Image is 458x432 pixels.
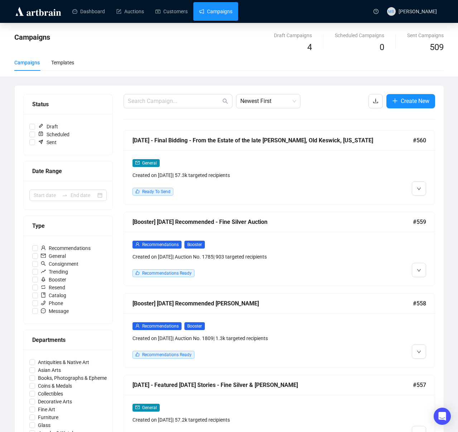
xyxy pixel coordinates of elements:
[35,382,75,390] span: Coins & Medals
[142,242,179,247] span: Recommendations
[413,217,426,226] span: #559
[373,98,379,104] span: download
[184,241,205,249] span: Booster
[142,352,192,357] span: Recommendations Ready
[41,308,46,313] span: message
[116,2,144,21] a: Auctions
[51,59,74,67] div: Templates
[335,31,384,39] div: Scheduled Campaigns
[62,192,68,198] span: to
[135,271,140,275] span: like
[32,335,104,344] div: Departments
[72,2,105,21] a: Dashboard
[155,2,188,21] a: Customers
[132,171,352,179] div: Created on [DATE] | 57.3k targeted recipients
[124,293,435,368] a: [Booster] [DATE] Recommended [PERSON_NAME]#558userRecommendationsBoosterCreated on [DATE]| Auctio...
[417,268,421,273] span: down
[132,334,352,342] div: Created on [DATE] | Auction No. 1809 | 1.3k targeted recipients
[41,245,46,250] span: user
[38,268,71,276] span: Trending
[132,217,413,226] div: [Booster] [DATE] Recommended - Fine Silver Auction
[135,324,140,328] span: user
[132,299,413,308] div: [Booster] [DATE] Recommended [PERSON_NAME]
[142,405,157,410] span: General
[135,242,140,246] span: user
[407,31,444,39] div: Sent Campaigns
[373,9,379,14] span: question-circle
[62,192,68,198] span: swap-right
[41,277,46,282] span: rocket
[413,136,426,145] span: #560
[35,406,58,413] span: Fine Art
[392,98,398,104] span: plus
[417,350,421,354] span: down
[35,398,75,406] span: Decorative Arts
[35,421,53,429] span: Glass
[135,161,140,165] span: mail
[434,408,451,425] div: Open Intercom Messenger
[240,94,296,108] span: Newest First
[135,405,140,409] span: mail
[35,358,92,366] span: Antiquities & Native Art
[71,191,96,199] input: End date
[142,271,192,276] span: Recommendations Ready
[307,42,312,52] span: 4
[132,416,352,424] div: Created on [DATE] | 57.2k targeted recipients
[38,299,66,307] span: Phone
[142,161,157,166] span: General
[430,42,444,52] span: 509
[132,136,413,145] div: [DATE] - Final Bidding - From the Estate of the late [PERSON_NAME], Old Keswick, [US_STATE]
[41,253,46,258] span: mail
[35,366,64,374] span: Asian Arts
[41,261,46,266] span: search
[41,300,46,305] span: phone
[32,221,104,230] div: Type
[132,381,413,389] div: [DATE] - Featured [DATE] Stories - Fine Silver & [PERSON_NAME]
[184,322,205,330] span: Booster
[34,191,59,199] input: Start date
[38,276,69,284] span: Booster
[41,269,46,274] span: rise
[135,352,140,357] span: like
[38,244,93,252] span: Recommendations
[142,324,179,329] span: Recommendations
[401,97,429,105] span: Create New
[399,9,437,14] span: [PERSON_NAME]
[142,189,170,194] span: Ready To Send
[14,6,62,17] img: logo
[38,291,69,299] span: Catalog
[135,189,140,193] span: like
[14,59,40,67] div: Campaigns
[35,390,66,398] span: Collectibles
[389,8,394,14] span: MB
[41,293,46,298] span: book
[413,381,426,389] span: #557
[38,260,81,268] span: Consignment
[128,97,221,105] input: Search Campaign...
[413,299,426,308] span: #558
[124,212,435,286] a: [Booster] [DATE] Recommended - Fine Silver Auction#559userRecommendationsBoosterCreated on [DATE]...
[38,284,68,291] span: Resend
[32,100,104,109] div: Status
[38,307,72,315] span: Message
[274,31,312,39] div: Draft Campaigns
[35,131,72,138] span: Scheduled
[35,138,59,146] span: Sent
[386,94,435,108] button: Create New
[32,167,104,176] div: Date Range
[35,413,61,421] span: Furniture
[35,123,61,131] span: Draft
[222,98,228,104] span: search
[380,42,384,52] span: 0
[38,252,69,260] span: General
[41,285,46,290] span: retweet
[199,2,232,21] a: Campaigns
[132,253,352,261] div: Created on [DATE] | Auction No. 1785 | 903 targeted recipients
[35,374,114,382] span: Books, Photographs & Ephemera
[14,33,50,41] span: Campaigns
[417,187,421,191] span: down
[124,130,435,205] a: [DATE] - Final Bidding - From the Estate of the late [PERSON_NAME], Old Keswick, [US_STATE]#560ma...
